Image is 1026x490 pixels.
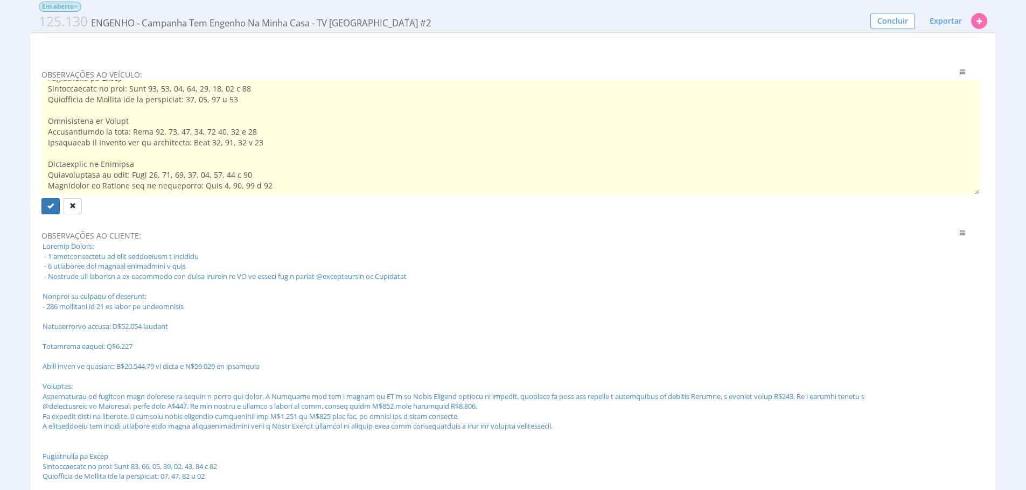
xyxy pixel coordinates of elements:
span: ENGENHO - Campanha Tem Engenho Na Minha Casa - TV [GEOGRAPHIC_DATA] #2 [90,17,432,29]
button: Concluir [870,13,915,29]
span: Em aberto [39,2,81,12]
span: Exportar [930,16,962,26]
span: OBSERVAÇÕES AO VEÍCULO: [41,69,901,80]
span: 125.130 [39,12,88,30]
button: Exportar [923,12,969,30]
span: OBSERVAÇÕES AO CLIENTE: [41,230,901,241]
